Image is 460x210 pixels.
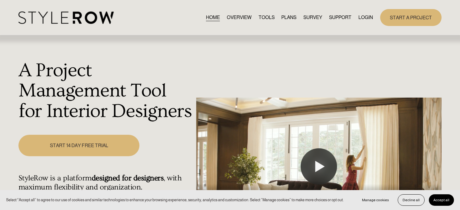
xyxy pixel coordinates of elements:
[380,9,442,26] a: START A PROJECT
[357,194,393,206] button: Manage cookies
[398,194,425,206] button: Decline all
[92,174,164,183] strong: designed for designers
[433,198,449,202] span: Accept all
[303,13,322,21] a: SURVEY
[358,13,373,21] a: LOGIN
[403,198,420,202] span: Decline all
[6,197,344,203] p: Select “Accept all” to agree to our use of cookies and similar technologies to enhance your brows...
[429,194,454,206] button: Accept all
[259,13,275,21] a: TOOLS
[329,13,351,21] a: folder dropdown
[362,198,389,202] span: Manage cookies
[18,11,114,24] img: StyleRow
[227,13,252,21] a: OVERVIEW
[301,148,337,185] button: Play
[18,135,139,156] a: START 14 DAY FREE TRIAL
[18,174,193,192] h4: StyleRow is a platform , with maximum flexibility and organization.
[329,14,351,21] span: SUPPORT
[206,13,220,21] a: HOME
[18,60,193,122] h1: A Project Management Tool for Interior Designers
[281,13,296,21] a: PLANS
